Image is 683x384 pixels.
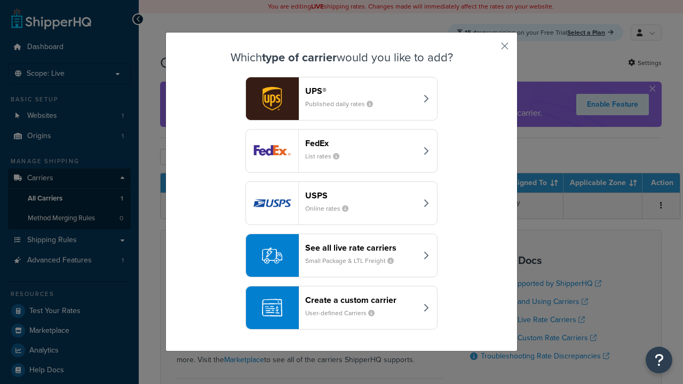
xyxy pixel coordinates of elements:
header: FedEx [305,138,417,148]
h3: Which would you like to add? [193,51,490,64]
img: icon-carrier-custom-c93b8a24.svg [262,298,282,318]
button: fedEx logoFedExList rates [245,129,438,173]
header: UPS® [305,86,417,96]
button: See all live rate carriersSmall Package & LTL Freight [245,234,438,277]
small: Small Package & LTL Freight [305,256,402,266]
img: fedEx logo [246,130,298,172]
img: usps logo [246,182,298,225]
strong: type of carrier [262,49,337,66]
button: Create a custom carrierUser-defined Carriers [245,286,438,330]
small: Online rates [305,204,357,213]
img: ups logo [246,77,298,120]
small: Published daily rates [305,99,382,109]
header: USPS [305,190,417,201]
small: List rates [305,151,348,161]
header: Create a custom carrier [305,295,417,305]
button: ups logoUPS®Published daily rates [245,77,438,121]
button: usps logoUSPSOnline rates [245,181,438,225]
img: icon-carrier-liverate-becf4550.svg [262,245,282,266]
header: See all live rate carriers [305,243,417,253]
button: Open Resource Center [646,347,672,373]
small: User-defined Carriers [305,308,383,318]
